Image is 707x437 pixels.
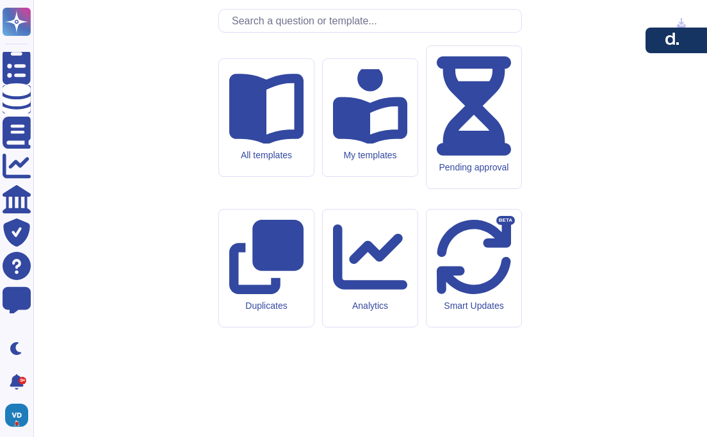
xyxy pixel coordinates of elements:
[333,150,407,161] div: My templates
[19,377,26,384] div: 9+
[437,301,511,311] div: Smart Updates
[229,150,304,161] div: All templates
[225,10,521,32] input: Search a question or template...
[333,301,407,311] div: Analytics
[496,216,515,225] div: BETA
[229,301,304,311] div: Duplicates
[437,162,511,173] div: Pending approval
[3,401,37,429] button: user
[5,404,28,427] img: user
